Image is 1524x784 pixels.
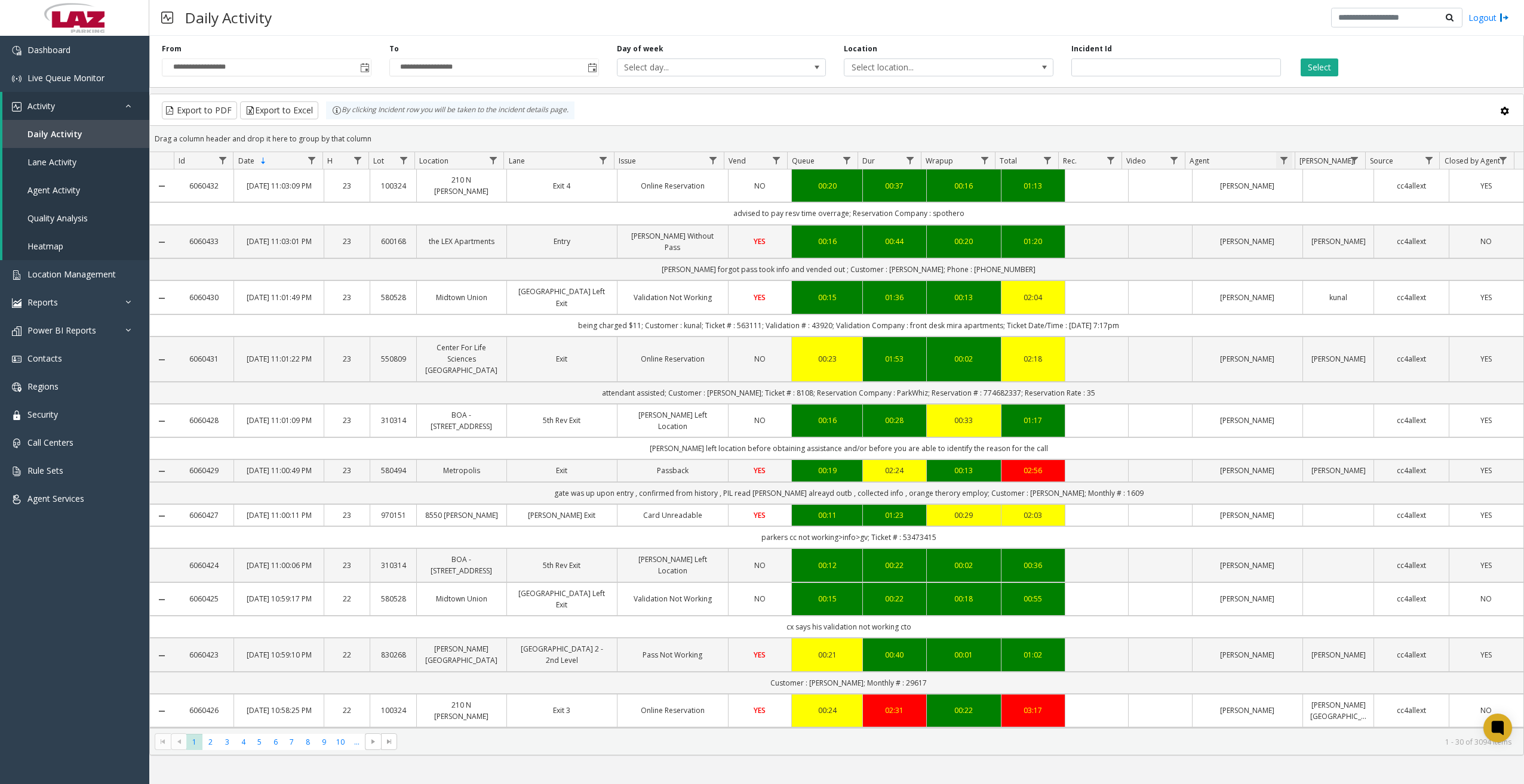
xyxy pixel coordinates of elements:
button: Select [1301,58,1338,76]
a: Validation Not Working [625,593,721,604]
span: YES [1480,650,1492,660]
a: Agent Activity [2,176,149,204]
span: YES [754,292,766,303]
a: Source Filter Menu [1421,152,1437,168]
div: 01:36 [870,292,919,303]
a: YES [1457,415,1516,426]
a: [PERSON_NAME] [1200,593,1296,604]
a: 550809 [377,353,409,365]
a: Collapse Details [150,511,174,521]
label: Location [844,44,877,54]
span: Live Queue Monitor [27,72,105,84]
a: [PERSON_NAME] [1310,353,1366,365]
a: 23 [331,236,363,247]
a: 00:19 [799,465,855,476]
div: 00:36 [1009,560,1058,571]
a: [GEOGRAPHIC_DATA] 2 - 2nd Level [514,643,610,666]
img: 'icon' [12,354,21,364]
a: 00:16 [934,180,994,192]
a: [DATE] 11:00:49 PM [241,465,316,476]
td: being charged $11; Customer : kunal; Ticket # : 563111; Validation # : 43920; Validation Company ... [174,314,1523,337]
a: 00:55 [1009,593,1058,604]
a: cc4allext [1381,415,1441,426]
a: Lot Filter Menu [396,152,412,168]
span: Select day... [617,59,784,76]
a: 6060431 [181,353,226,365]
a: 00:11 [799,510,855,521]
a: 8550 [PERSON_NAME] [424,510,499,521]
span: Security [27,409,58,420]
a: 00:40 [870,649,919,660]
a: Collapse Details [150,595,174,604]
a: 00:02 [934,353,994,365]
a: Pass Not Working [625,649,721,660]
a: Card Unreadable [625,510,721,521]
span: NO [1480,594,1492,604]
span: YES [754,650,766,660]
img: 'icon' [12,439,21,448]
div: 00:16 [799,236,855,247]
a: [PERSON_NAME] [1200,180,1296,192]
img: 'icon' [12,410,21,420]
span: Regions [27,381,59,392]
a: [DATE] 10:59:17 PM [241,593,316,604]
a: 00:22 [870,593,919,604]
span: NO [754,594,766,604]
a: 22 [331,593,363,604]
a: 00:12 [799,560,855,571]
div: 00:20 [799,180,855,192]
a: NO [736,353,785,365]
a: 6060424 [181,560,226,571]
a: 00:22 [870,560,919,571]
span: Dashboard [27,44,70,55]
a: BOA - [STREET_ADDRESS] [424,554,499,576]
img: 'icon' [12,46,21,55]
a: NO [1457,236,1516,247]
a: 6060430 [181,292,226,303]
a: [PERSON_NAME] [1200,649,1296,660]
label: Incident Id [1071,44,1112,54]
a: 00:29 [934,510,994,521]
a: 6060433 [181,236,226,247]
span: Toggle popup [585,59,598,76]
a: YES [1457,180,1516,192]
a: [PERSON_NAME] [1200,415,1296,426]
a: 00:15 [799,292,855,303]
a: 01:13 [1009,180,1058,192]
div: 00:23 [799,353,855,365]
button: Export to Excel [240,101,318,119]
a: Date Filter Menu [304,152,320,168]
a: cc4allext [1381,292,1441,303]
span: Select location... [844,59,1011,76]
a: 830268 [377,649,409,660]
a: 01:20 [1009,236,1058,247]
a: Rec. Filter Menu [1103,152,1119,168]
a: 5th Rev Exit [514,415,610,426]
span: YES [1480,415,1492,425]
img: 'icon' [12,326,21,336]
a: Collapse Details [150,181,174,191]
img: logout [1500,11,1509,24]
label: Day of week [617,44,663,54]
div: 02:24 [870,465,919,476]
a: YES [736,236,785,247]
a: Midtown Union [424,593,499,604]
a: 02:04 [1009,292,1058,303]
a: 01:17 [1009,415,1058,426]
a: YES [1457,465,1516,476]
button: Export to PDF [162,101,237,119]
span: YES [1480,292,1492,303]
a: cc4allext [1381,236,1441,247]
a: 00:15 [799,593,855,604]
div: 00:13 [934,465,994,476]
img: 'icon' [12,74,21,84]
span: Reports [27,297,58,308]
a: kunal [1310,292,1366,303]
a: 00:21 [799,649,855,660]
